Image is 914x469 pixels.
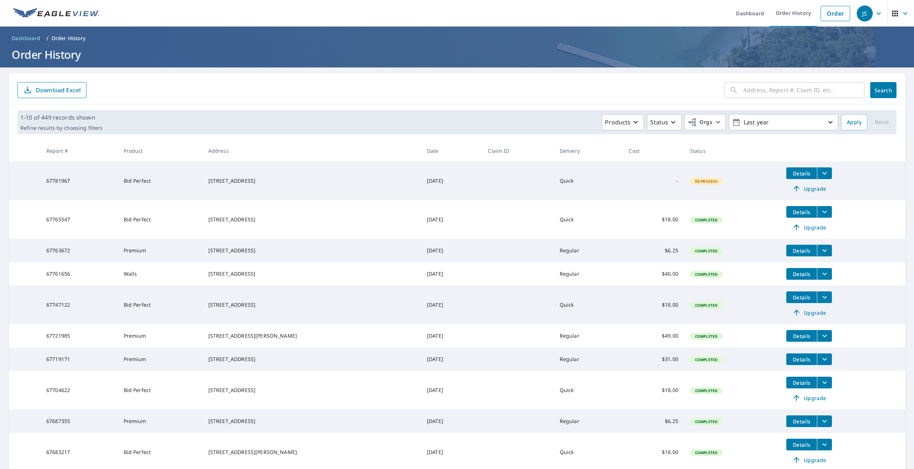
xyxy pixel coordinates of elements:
[13,8,99,19] img: EV Logo
[647,114,682,130] button: Status
[46,34,49,43] li: /
[791,271,813,278] span: Details
[20,113,103,122] p: 1-10 of 449 records shown
[421,162,482,200] td: [DATE]
[817,415,832,427] button: filesDropdownBtn-67687355
[786,291,817,303] button: detailsBtn-67747122
[421,348,482,371] td: [DATE]
[623,200,684,239] td: $18.00
[743,80,864,100] input: Address, Report #, Claim ID, etc.
[817,167,832,179] button: filesDropdownBtn-67781967
[554,410,623,433] td: Regular
[118,348,203,371] td: Premium
[9,32,905,44] nav: breadcrumb
[870,82,896,98] button: Search
[623,324,684,348] td: $49.00
[41,162,118,200] td: 67781967
[482,140,554,162] th: Claim ID
[688,118,712,127] span: Orgs
[684,114,726,130] button: Orgs
[41,410,118,433] td: 67687355
[118,200,203,239] td: Bid Perfect
[623,140,684,162] th: Cost
[691,419,722,424] span: Completed
[208,177,415,185] div: [STREET_ADDRESS]
[605,118,630,127] p: Products
[791,294,813,301] span: Details
[791,456,828,464] span: Upgrade
[12,35,41,42] span: Dashboard
[554,140,623,162] th: Delivery
[691,179,722,184] span: In Process
[41,140,118,162] th: Report #
[118,140,203,162] th: Product
[41,200,118,239] td: 67765547
[41,262,118,286] td: 67761656
[791,379,813,386] span: Details
[791,223,828,232] span: Upgrade
[786,353,817,365] button: detailsBtn-67719171
[9,47,905,62] h1: Order History
[554,239,623,262] td: Regular
[118,262,203,286] td: Walls
[421,410,482,433] td: [DATE]
[41,348,118,371] td: 67719171
[41,239,118,262] td: 67763672
[208,216,415,223] div: [STREET_ADDRESS]
[421,324,482,348] td: [DATE]
[786,183,832,194] a: Upgrade
[817,439,832,450] button: filesDropdownBtn-67683217
[421,200,482,239] td: [DATE]
[729,114,838,130] button: Last year
[208,247,415,254] div: [STREET_ADDRESS]
[786,454,832,466] a: Upgrade
[786,392,832,404] a: Upgrade
[786,245,817,256] button: detailsBtn-67763672
[118,371,203,410] td: Bid Perfect
[786,221,832,233] a: Upgrade
[36,86,81,94] p: Download Excel
[791,247,813,254] span: Details
[791,394,828,402] span: Upgrade
[554,200,623,239] td: Quick
[791,441,813,448] span: Details
[691,272,722,277] span: Completed
[791,170,813,177] span: Details
[118,324,203,348] td: Premium
[691,334,722,339] span: Completed
[786,268,817,280] button: detailsBtn-67761656
[817,206,832,218] button: filesDropdownBtn-67765547
[650,118,668,127] p: Status
[118,162,203,200] td: Bid Perfect
[118,286,203,324] td: Bid Perfect
[421,239,482,262] td: [DATE]
[9,32,43,44] a: Dashboard
[817,268,832,280] button: filesDropdownBtn-67761656
[847,118,861,127] span: Apply
[623,410,684,433] td: $6.25
[786,439,817,450] button: detailsBtn-67683217
[554,286,623,324] td: Quick
[208,449,415,456] div: [STREET_ADDRESS][PERSON_NAME]
[623,348,684,371] td: $31.00
[41,324,118,348] td: 67721985
[786,307,832,318] a: Upgrade
[623,239,684,262] td: $6.25
[18,82,86,98] button: Download Excel
[841,114,867,130] button: Apply
[691,388,722,393] span: Completed
[786,415,817,427] button: detailsBtn-67687355
[208,418,415,425] div: [STREET_ADDRESS]
[857,5,873,22] div: JS
[554,162,623,200] td: Quick
[421,286,482,324] td: [DATE]
[791,184,828,193] span: Upgrade
[554,371,623,410] td: Quick
[208,270,415,278] div: [STREET_ADDRESS]
[623,262,684,286] td: $40.00
[684,140,780,162] th: Status
[791,333,813,340] span: Details
[118,239,203,262] td: Premium
[623,286,684,324] td: $18.00
[791,418,813,425] span: Details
